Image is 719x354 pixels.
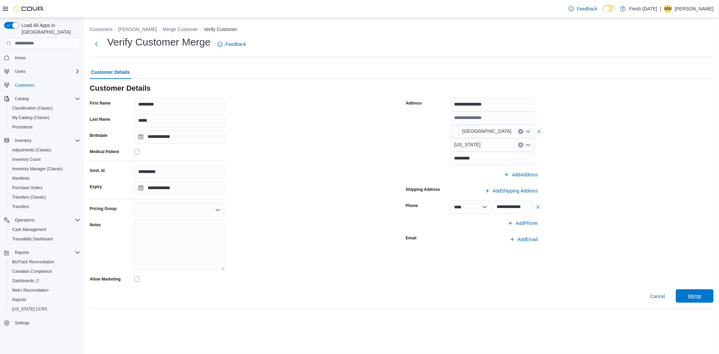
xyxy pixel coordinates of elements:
a: Traceabilty Dashboard [9,235,55,243]
a: BioTrack Reconciliation [9,258,57,266]
span: Add Address [512,171,538,178]
label: Pricing Group [90,206,117,211]
button: Clear input [518,142,523,148]
label: Shipping Address [406,187,440,192]
a: Customers [12,81,37,89]
span: Home [15,55,26,61]
a: Reports [9,296,29,304]
span: My Catalog (Classic) [9,114,80,122]
a: Adjustments (Classic) [9,146,54,154]
label: First Name [90,100,111,106]
span: Inventory Count [9,155,80,164]
a: Inventory Count [9,155,43,164]
a: Promotions [9,123,35,131]
a: Canadian Compliance [9,267,55,275]
button: Transfers [7,202,83,211]
button: Cancel [648,290,668,303]
button: Cash Management [7,225,83,234]
span: [US_STATE] CCRS [12,306,47,312]
button: Classification (Classic) [7,104,83,113]
span: BioTrack Reconciliation [9,258,80,266]
button: Open list of options [526,129,531,134]
span: Add Email [518,236,538,243]
span: Catalog [12,95,80,103]
span: Reports [9,296,80,304]
span: Inventory Manager (Classic) [9,165,80,173]
nav: An example of EuiBreadcrumbs [90,26,714,34]
button: BioTrack Reconciliation [7,257,83,267]
a: Home [12,54,28,62]
a: Manifests [9,174,32,182]
button: Promotions [7,122,83,132]
button: Clear input [518,129,523,134]
span: BioTrack Reconciliation [12,259,54,265]
span: Merge [688,293,701,299]
span: Canadian Compliance [12,269,52,274]
button: Canadian Compliance [7,267,83,276]
span: Add Shipping Address [493,187,538,194]
button: Customers [90,27,113,32]
button: Merge [676,289,714,303]
span: Promotions [9,123,80,131]
span: Transfers (Classic) [12,195,46,200]
span: Operations [12,216,80,224]
span: Inventory Count [12,157,41,162]
label: Medical Patient [90,149,119,154]
span: Customers [12,81,80,89]
span: Classification (Classic) [12,106,53,111]
label: Phone [406,203,418,208]
button: Users [1,67,83,76]
span: Customers [15,83,34,88]
input: Dark Mode [603,5,617,12]
a: Dashboards [9,277,42,285]
span: Inventory Manager (Classic) [12,166,63,172]
span: Adjustments (Classic) [12,147,51,153]
span: Metrc Reconciliation [9,286,80,294]
button: Home [1,53,83,63]
span: Purchase Orders [9,184,80,192]
span: Reports [12,297,26,302]
label: Govt. Id [90,168,105,173]
span: Washington CCRS [9,305,80,313]
input: Press the down key to open a popover containing a calendar. [134,181,224,195]
span: Traceabilty Dashboard [12,236,53,242]
span: Promotions [12,124,33,130]
button: Metrc Reconciliation [7,286,83,295]
button: AddAddress [501,168,540,181]
span: Customer Details [91,65,130,79]
input: Press the down key to open a popover containing a calendar. [134,130,224,144]
span: Load All Apps in [GEOGRAPHIC_DATA] [19,22,80,35]
button: Inventory Count [7,155,83,164]
a: Classification (Classic) [9,104,56,112]
button: Next [90,37,103,51]
span: Canadian Compliance [9,267,80,275]
button: Settings [1,318,83,328]
a: [US_STATE] CCRS [9,305,50,313]
span: Settings [12,319,80,327]
span: Add Phone [516,220,538,227]
button: AddPhone [505,216,540,230]
a: Transfers [9,203,32,211]
button: Operations [1,215,83,225]
button: AddEmail [507,233,541,246]
span: Users [15,69,25,74]
button: Verify Customer [204,27,237,32]
button: Users [12,67,28,76]
button: Inventory [1,136,83,145]
button: Adjustments (Classic) [7,145,83,155]
span: Transfers [12,204,29,209]
label: Last Name [90,117,110,122]
img: Cova [13,5,44,12]
span: [GEOGRAPHIC_DATA] [462,127,512,135]
a: Dashboards [7,276,83,286]
button: Traceabilty Dashboard [7,234,83,244]
a: My Catalog (Classic) [9,114,52,122]
span: Transfers (Classic) [9,193,80,201]
a: Inventory Manager (Classic) [9,165,65,173]
h3: Customer Details [90,84,151,92]
label: Notes [90,222,101,228]
button: [PERSON_NAME] [118,27,157,32]
span: Manifests [9,174,80,182]
a: Feedback [215,37,249,51]
span: Classification (Classic) [9,104,80,112]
